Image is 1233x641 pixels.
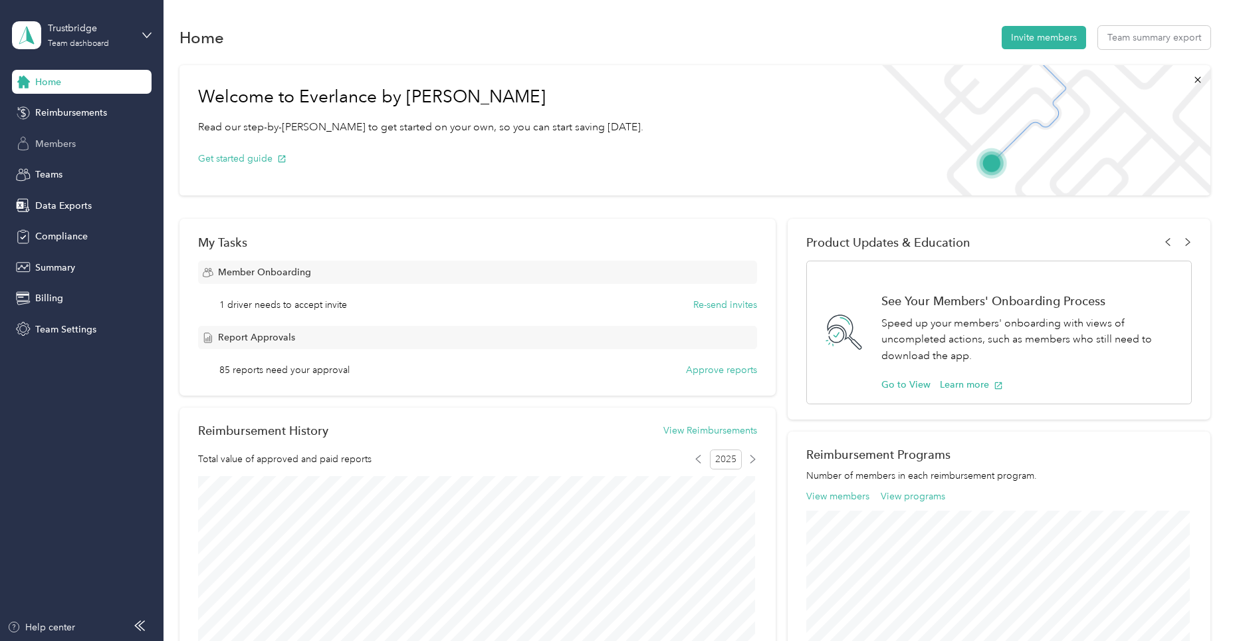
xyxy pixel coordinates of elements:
button: Go to View [881,378,931,392]
p: Speed up your members' onboarding with views of uncompleted actions, such as members who still ne... [881,315,1177,364]
span: 85 reports need your approval [219,363,350,377]
button: View members [806,489,869,503]
div: My Tasks [198,235,757,249]
span: Report Approvals [218,330,295,344]
button: View Reimbursements [663,424,757,438]
button: Re-send invites [693,298,757,312]
span: Summary [35,261,75,275]
h1: See Your Members' Onboarding Process [881,294,1177,308]
span: 2025 [710,449,742,469]
h2: Reimbursement Programs [806,448,1192,461]
p: Read our step-by-[PERSON_NAME] to get started on your own, so you can start saving [DATE]. [198,119,643,136]
span: Teams [35,168,62,182]
span: Product Updates & Education [806,235,970,249]
div: Trustbridge [48,21,131,35]
div: Team dashboard [48,40,109,48]
h1: Welcome to Everlance by [PERSON_NAME] [198,86,643,108]
button: Invite members [1002,26,1086,49]
span: Reimbursements [35,106,107,120]
h1: Home [179,31,224,45]
span: Total value of approved and paid reports [198,452,372,466]
img: Welcome to everlance [869,65,1210,195]
button: View programs [881,489,945,503]
span: Members [35,137,76,151]
span: Home [35,75,61,89]
button: Get started guide [198,152,286,166]
button: Learn more [940,378,1003,392]
span: Billing [35,291,63,305]
button: Help center [7,620,75,634]
iframe: Everlance-gr Chat Button Frame [1159,567,1233,641]
span: Team Settings [35,322,96,336]
span: Compliance [35,229,88,243]
span: Member Onboarding [218,265,311,279]
span: 1 driver needs to accept invite [219,298,347,312]
button: Team summary export [1098,26,1210,49]
p: Number of members in each reimbursement program. [806,469,1192,483]
span: Data Exports [35,199,92,213]
button: Approve reports [686,363,757,377]
h2: Reimbursement History [198,424,328,438]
